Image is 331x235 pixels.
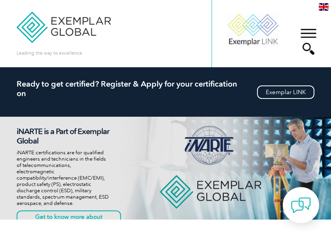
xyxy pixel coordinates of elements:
[291,195,311,215] img: contact-chat.png
[17,49,82,57] p: Leading the way to excellence
[257,85,314,99] a: Exemplar LINK
[17,127,121,146] h2: iNARTE is a Part of Exemplar Global
[17,150,121,207] p: iNARTE certifications are for qualified engineers and technicians in the fields of telecommunicat...
[319,3,329,11] img: en
[17,210,121,230] a: Get to know more about iNARTE
[17,79,314,98] h2: Ready to get certified? Register & Apply for your certification on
